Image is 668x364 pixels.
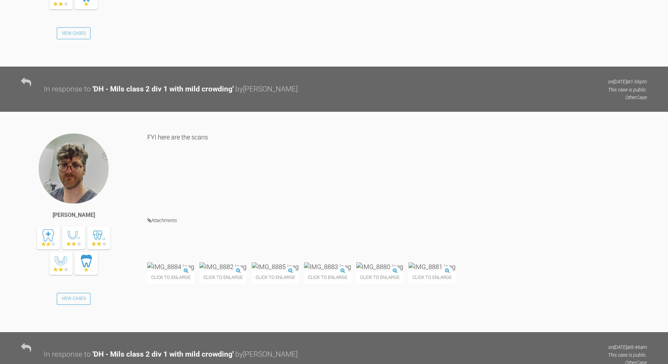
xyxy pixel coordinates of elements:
[44,349,91,360] div: In response to
[356,271,403,283] span: Click to enlarge
[235,83,298,95] div: by [PERSON_NAME]
[304,262,351,271] img: IMG_8883.jpeg
[93,83,234,95] div: ' DH - Mils class 2 div 1 with mild crowding '
[608,94,647,101] p: Other Case
[409,271,456,283] span: Click to enlarge
[147,133,647,206] div: FYI here are the scans
[44,83,91,95] div: In response to
[304,271,351,283] span: Click to enlarge
[252,271,299,283] span: Click to enlarge
[57,293,90,305] a: View Cases
[252,262,299,271] img: IMG_8885.jpeg
[409,262,456,271] img: IMG_8881.jpeg
[147,262,194,271] img: IMG_8884.jpeg
[608,78,647,85] p: on [DATE] at 1:56pm
[53,211,95,220] div: [PERSON_NAME]
[38,133,109,204] img: Thomas Friar
[608,86,647,94] p: This case is public.
[608,343,647,351] p: on [DATE] at 9:46am
[200,262,247,271] img: IMG_8882.jpeg
[57,27,90,39] a: View Cases
[147,271,194,283] span: Click to enlarge
[356,262,403,271] img: IMG_8880.jpeg
[200,271,247,283] span: Click to enlarge
[608,351,647,359] p: This case is public.
[93,349,234,360] div: ' DH - Mils class 2 div 1 with mild crowding '
[147,216,647,225] h4: Attachments
[235,349,298,360] div: by [PERSON_NAME]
